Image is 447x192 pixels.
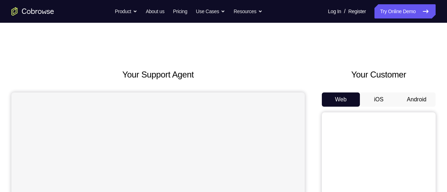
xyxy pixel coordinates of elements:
a: Try Online Demo [374,4,436,18]
button: iOS [360,92,398,107]
a: Go to the home page [11,7,54,16]
button: Product [115,4,137,18]
h2: Your Support Agent [11,68,305,81]
span: / [344,7,345,16]
button: Android [398,92,436,107]
a: Log In [328,4,341,18]
a: Register [348,4,366,18]
button: Web [322,92,360,107]
a: About us [146,4,164,18]
button: Resources [234,4,262,18]
button: Use Cases [196,4,225,18]
a: Pricing [173,4,187,18]
h2: Your Customer [322,68,436,81]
